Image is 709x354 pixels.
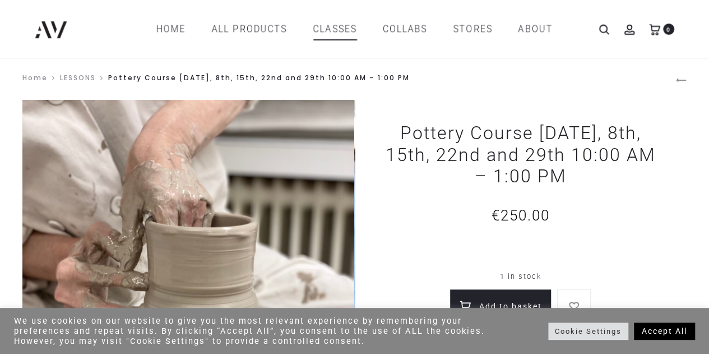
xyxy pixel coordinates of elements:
span: 0 [663,24,674,35]
a: LESSONS [60,73,96,82]
a: ABOUT [518,20,553,39]
a: Home [22,73,48,82]
a: Home [156,20,186,39]
a: COLLABS [383,20,428,39]
p: 1 in stock [383,264,659,289]
h1: Pottery Course [DATE], 8th, 15th, 22nd and 29th 10:00 AM – 1:00 PM [383,122,659,187]
div: We use cookies on our website to give you the most relevant experience by remembering your prefer... [14,316,491,346]
button: Add to basket [450,289,551,323]
a: CLASSES [313,20,357,39]
a: Cookie Settings [548,323,628,340]
a: Add to wishlist [557,289,591,323]
span: € [492,207,501,224]
nav: Product navigation [675,70,687,89]
bdi: 250.00 [492,207,550,224]
a: All products [212,20,288,39]
a: Accept All [634,323,695,340]
a: 0 [649,24,660,34]
a: STORES [453,20,493,39]
nav: Pottery Course [DATE], 8th, 15th, 22nd and 29th 10:00 AM – 1:00 PM [22,70,653,89]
